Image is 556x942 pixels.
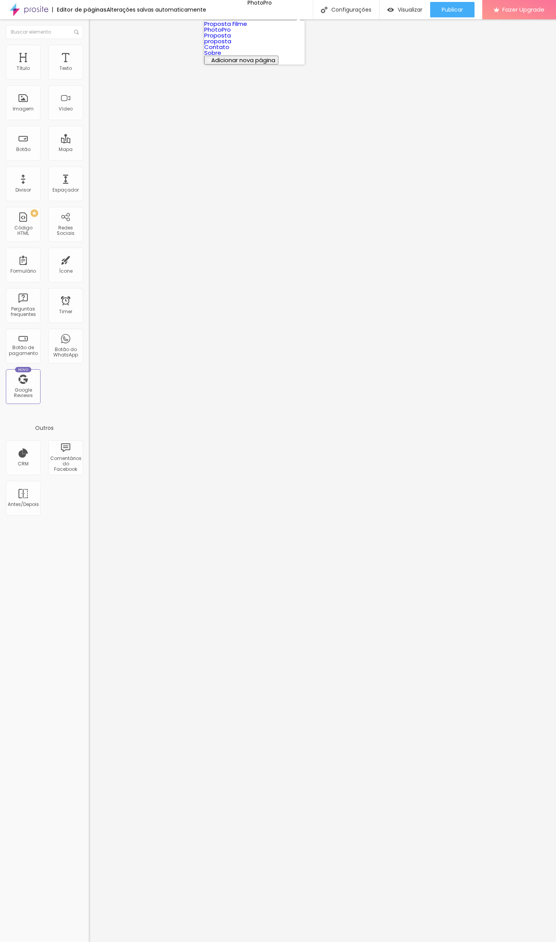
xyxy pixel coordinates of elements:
[8,306,38,317] div: Perguntas frequentes
[8,225,38,236] div: Código HTML
[380,2,430,17] button: Visualizar
[59,106,73,112] div: Vídeo
[204,20,247,28] a: Proposta Filme
[17,66,30,71] div: Título
[13,106,34,112] div: Imagem
[442,7,463,13] span: Publicar
[50,225,81,236] div: Redes Sociais
[59,147,73,152] div: Mapa
[204,31,231,39] a: Proposta
[6,25,83,39] input: Buscar elemento
[398,7,422,13] span: Visualizar
[211,56,275,64] span: Adicionar nova página
[8,345,38,356] div: Botão de pagamento
[204,43,229,51] a: Contato
[204,56,278,64] button: Adicionar nova página
[52,7,107,12] div: Editor de páginas
[321,7,327,13] img: Icone
[15,187,31,193] div: Divisor
[16,147,31,152] div: Botão
[107,7,206,12] div: Alterações salvas automaticamente
[59,309,72,314] div: Timer
[204,49,221,57] a: Sobre
[10,268,36,274] div: Formulário
[50,456,81,472] div: Comentários do Facebook
[59,268,73,274] div: Ícone
[430,2,475,17] button: Publicar
[204,25,231,34] a: PhotoPro
[204,37,231,45] a: proposta
[8,387,38,399] div: Google Reviews
[50,347,81,358] div: Botão do WhatsApp
[53,187,79,193] div: Espaçador
[8,502,38,507] div: Antes/Depois
[502,6,544,13] span: Fazer Upgrade
[18,461,29,467] div: CRM
[15,367,32,372] div: Novo
[59,66,72,71] div: Texto
[89,19,556,942] iframe: Editor
[74,30,79,34] img: Icone
[387,7,394,13] img: view-1.svg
